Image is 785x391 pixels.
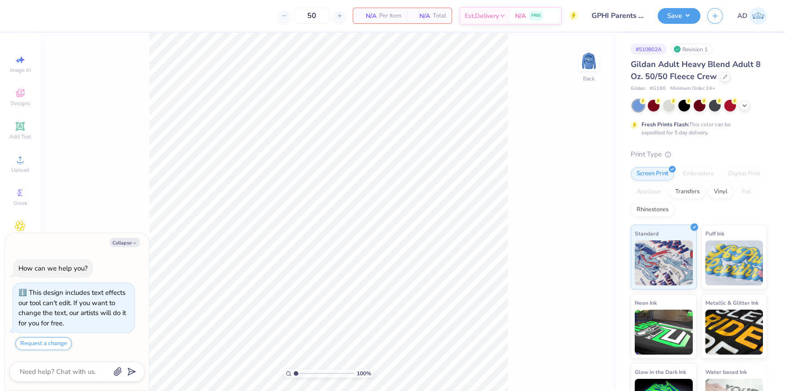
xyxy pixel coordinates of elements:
div: Vinyl [708,185,733,199]
span: FREE [531,13,541,19]
span: Per Item [379,11,401,21]
div: Print Type [631,149,767,160]
span: 100 % [357,369,371,378]
a: AD [737,7,767,25]
button: Save [658,8,700,24]
input: Untitled Design [585,7,651,25]
div: Back [583,75,595,83]
span: Total [433,11,446,21]
span: Add Text [9,133,31,140]
span: Standard [635,229,659,238]
div: How can we help you? [18,264,88,273]
div: This design includes text effects our tool can't edit. If you want to change the text, our artist... [18,288,126,328]
span: AD [737,11,747,21]
input: – – [294,8,329,24]
img: Metallic & Glitter Ink [705,310,763,355]
span: Puff Ink [705,229,724,238]
span: N/A [515,11,526,21]
button: Request a change [15,337,72,350]
strong: Fresh Prints Flash: [641,121,689,128]
div: Foil [736,185,757,199]
div: Rhinestones [631,203,674,217]
span: # G180 [650,85,666,93]
span: Gildan Adult Heavy Blend Adult 8 Oz. 50/50 Fleece Crew [631,59,761,82]
div: Applique [631,185,667,199]
img: Standard [635,240,693,285]
span: Greek [13,200,27,207]
img: Puff Ink [705,240,763,285]
img: Aldro Dalugdog [749,7,767,25]
div: Screen Print [631,167,674,181]
span: Designs [10,100,30,107]
div: Embroidery [677,167,720,181]
span: Glow in the Dark Ink [635,367,686,377]
span: Image AI [10,67,31,74]
img: Neon Ink [635,310,693,355]
span: N/A [412,11,430,21]
span: Clipart & logos [4,233,36,247]
button: Collapse [110,238,140,247]
div: This color can be expedited for 5 day delivery. [641,120,752,137]
span: Metallic & Glitter Ink [705,298,758,307]
img: Back [580,52,598,70]
div: Digital Print [722,167,766,181]
span: Neon Ink [635,298,657,307]
div: Transfers [669,185,705,199]
span: Upload [11,166,29,173]
div: Revision 1 [671,44,713,55]
span: N/A [359,11,377,21]
span: Water based Ink [705,367,747,377]
span: Minimum Order: 24 + [670,85,715,93]
span: Gildan [631,85,645,93]
span: Est. Delivery [465,11,499,21]
div: # 510802A [631,44,667,55]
